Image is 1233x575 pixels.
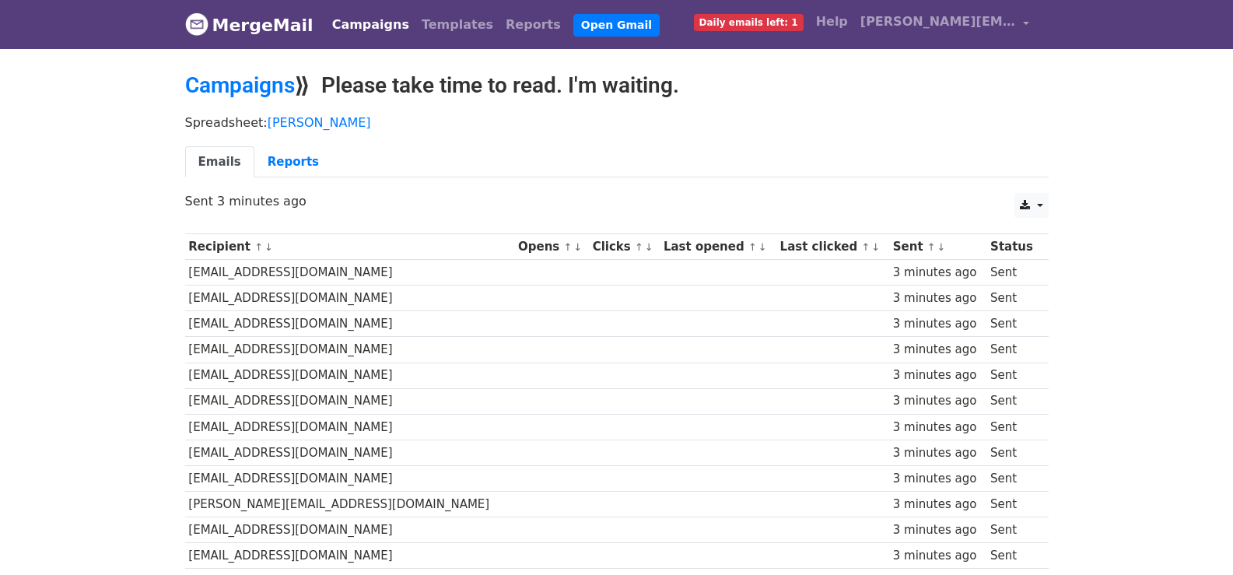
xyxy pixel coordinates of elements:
a: ↓ [645,241,653,253]
a: ↑ [635,241,643,253]
div: 3 minutes ago [893,366,983,384]
a: ↓ [758,241,767,253]
a: [PERSON_NAME] [268,115,371,130]
a: ↑ [564,241,573,253]
div: 3 minutes ago [893,289,983,307]
td: [EMAIL_ADDRESS][DOMAIN_NAME] [185,440,515,465]
div: 3 minutes ago [893,419,983,437]
td: [EMAIL_ADDRESS][DOMAIN_NAME] [185,337,515,363]
div: 3 minutes ago [893,264,983,282]
td: Sent [986,465,1040,491]
td: [EMAIL_ADDRESS][DOMAIN_NAME] [185,465,515,491]
a: Campaigns [185,72,295,98]
td: [EMAIL_ADDRESS][DOMAIN_NAME] [185,543,515,569]
a: [PERSON_NAME][EMAIL_ADDRESS][DOMAIN_NAME] [854,6,1036,43]
div: 3 minutes ago [893,547,983,565]
td: Sent [986,286,1040,311]
div: 3 minutes ago [893,315,983,333]
td: [EMAIL_ADDRESS][DOMAIN_NAME] [185,363,515,388]
a: Daily emails left: 1 [688,6,810,37]
h2: ⟫ Please take time to read. I'm waiting. [185,72,1049,99]
a: ↑ [254,241,263,253]
a: ↓ [871,241,880,253]
span: Daily emails left: 1 [694,14,804,31]
a: ↑ [927,241,936,253]
td: [EMAIL_ADDRESS][DOMAIN_NAME] [185,311,515,337]
img: MergeMail logo [185,12,208,36]
a: ↓ [573,241,582,253]
p: Spreadsheet: [185,114,1049,131]
th: Opens [514,234,589,260]
td: Sent [986,311,1040,337]
div: 3 minutes ago [893,392,983,410]
td: Sent [986,440,1040,465]
td: Sent [986,260,1040,286]
a: Open Gmail [573,14,660,37]
a: ↑ [861,241,870,253]
th: Sent [889,234,986,260]
a: Emails [185,146,254,178]
a: Campaigns [326,9,415,40]
td: [PERSON_NAME][EMAIL_ADDRESS][DOMAIN_NAME] [185,492,515,517]
td: Sent [986,492,1040,517]
th: Status [986,234,1040,260]
div: 3 minutes ago [893,470,983,488]
td: Sent [986,388,1040,414]
a: Reports [254,146,332,178]
a: MergeMail [185,9,314,41]
td: [EMAIL_ADDRESS][DOMAIN_NAME] [185,388,515,414]
span: [PERSON_NAME][EMAIL_ADDRESS][DOMAIN_NAME] [860,12,1016,31]
td: [EMAIL_ADDRESS][DOMAIN_NAME] [185,286,515,311]
a: Reports [499,9,567,40]
a: Help [810,6,854,37]
a: Templates [415,9,499,40]
a: ↓ [264,241,273,253]
td: Sent [986,414,1040,440]
div: 3 minutes ago [893,444,983,462]
a: ↓ [937,241,946,253]
td: [EMAIL_ADDRESS][DOMAIN_NAME] [185,414,515,440]
th: Last opened [660,234,776,260]
th: Clicks [589,234,660,260]
td: Sent [986,543,1040,569]
td: Sent [986,337,1040,363]
td: Sent [986,363,1040,388]
a: ↑ [748,241,757,253]
div: 3 minutes ago [893,496,983,514]
p: Sent 3 minutes ago [185,193,1049,209]
td: [EMAIL_ADDRESS][DOMAIN_NAME] [185,517,515,543]
div: 3 minutes ago [893,521,983,539]
td: [EMAIL_ADDRESS][DOMAIN_NAME] [185,260,515,286]
td: Sent [986,517,1040,543]
th: Recipient [185,234,515,260]
th: Last clicked [776,234,889,260]
div: 3 minutes ago [893,341,983,359]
